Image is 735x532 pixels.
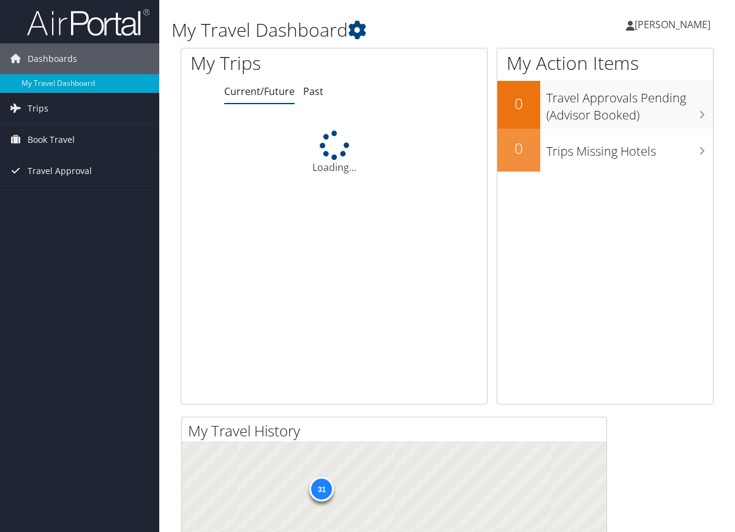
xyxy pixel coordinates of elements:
[28,44,77,74] span: Dashboards
[27,8,149,37] img: airportal-logo.png
[497,81,713,128] a: 0Travel Approvals Pending (Advisor Booked)
[497,138,540,159] h2: 0
[28,156,92,186] span: Travel Approval
[497,50,713,76] h1: My Action Items
[497,129,713,172] a: 0Trips Missing Hotels
[497,93,540,114] h2: 0
[309,476,334,501] div: 31
[190,50,350,76] h1: My Trips
[546,83,713,124] h3: Travel Approvals Pending (Advisor Booked)
[28,93,48,124] span: Trips
[546,137,713,160] h3: Trips Missing Hotels
[171,17,539,43] h1: My Travel Dashboard
[224,85,295,98] a: Current/Future
[181,131,487,175] div: Loading...
[626,6,723,43] a: [PERSON_NAME]
[28,124,75,155] span: Book Travel
[303,85,323,98] a: Past
[188,420,606,441] h2: My Travel History
[635,18,710,31] span: [PERSON_NAME]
